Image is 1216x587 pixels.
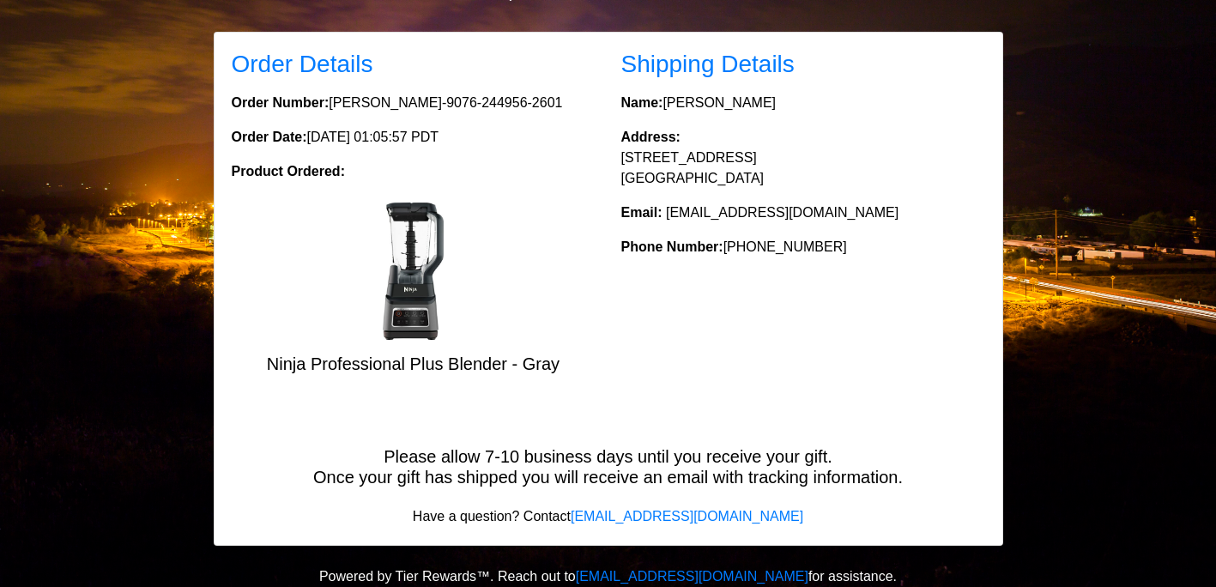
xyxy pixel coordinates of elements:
h3: Order Details [232,50,596,79]
h5: Ninja Professional Plus Blender - Gray [232,354,596,374]
h5: Please allow 7-10 business days until you receive your gift. [215,446,1002,467]
h5: Once your gift has shipped you will receive an email with tracking information. [215,467,1002,487]
strong: Email: [621,205,662,220]
a: [EMAIL_ADDRESS][DOMAIN_NAME] [571,509,803,523]
p: [PHONE_NUMBER] [621,237,985,257]
strong: Name: [621,95,663,110]
strong: Phone Number: [621,239,723,254]
h6: Have a question? Contact [215,508,1002,524]
p: [PERSON_NAME]-9076-244956-2601 [232,93,596,113]
h3: Shipping Details [621,50,985,79]
p: [PERSON_NAME] [621,93,985,113]
a: [EMAIL_ADDRESS][DOMAIN_NAME] [576,569,808,584]
strong: Order Number: [232,95,330,110]
p: [EMAIL_ADDRESS][DOMAIN_NAME] [621,203,985,223]
strong: Order Date: [232,130,307,144]
p: [DATE] 01:05:57 PDT [232,127,596,148]
p: [STREET_ADDRESS] [GEOGRAPHIC_DATA] [621,127,985,189]
strong: Address: [621,130,681,144]
span: Powered by Tier Rewards™. Reach out to for assistance. [319,569,897,584]
strong: Product Ordered: [232,164,345,179]
img: Ninja Professional Plus Blender - Gray [345,203,482,340]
